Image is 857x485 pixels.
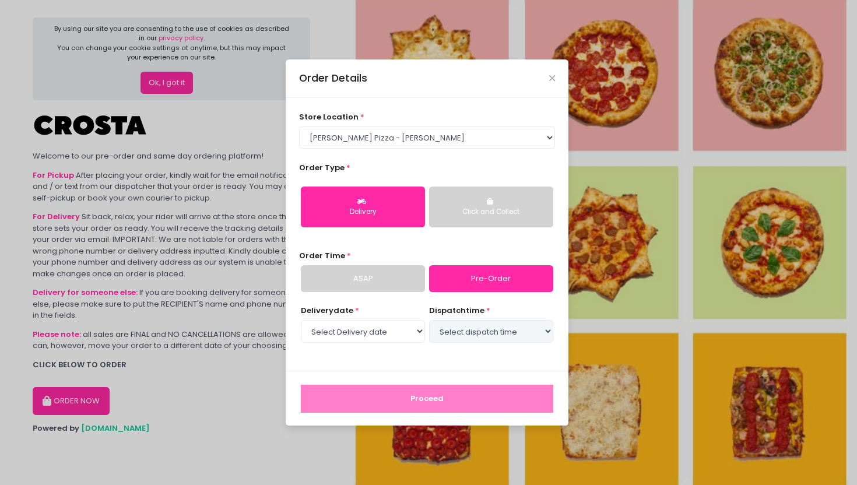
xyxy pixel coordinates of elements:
span: Delivery date [301,305,353,316]
div: Click and Collect [437,207,545,217]
button: Close [549,75,555,81]
button: Delivery [301,187,425,227]
div: Delivery [309,207,417,217]
div: Order Details [299,71,367,86]
span: Order Type [299,162,345,173]
button: Click and Collect [429,187,553,227]
button: Proceed [301,385,553,413]
span: dispatch time [429,305,484,316]
a: Pre-Order [429,265,553,292]
a: ASAP [301,265,425,292]
span: Order Time [299,250,345,261]
span: store location [299,111,359,122]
